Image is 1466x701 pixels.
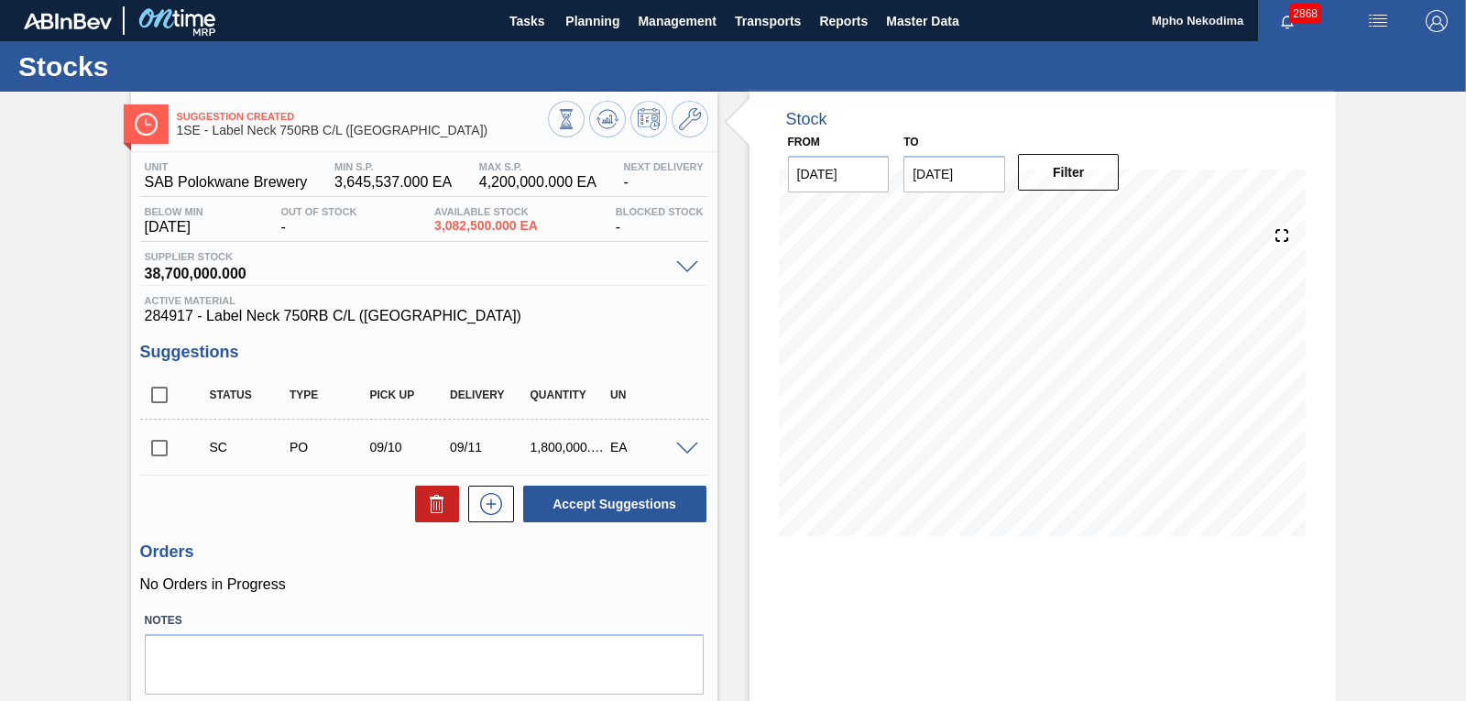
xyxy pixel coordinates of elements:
[786,110,827,129] div: Stock
[616,206,704,217] span: Blocked Stock
[366,440,454,455] div: 09/10/2025
[145,161,308,172] span: Unit
[145,206,203,217] span: Below Min
[623,161,703,172] span: Next Delivery
[1018,154,1120,191] button: Filter
[903,156,1005,192] input: mm/dd/yyyy
[618,161,707,191] div: -
[606,389,694,401] div: UN
[445,440,533,455] div: 09/11/2025
[611,206,708,235] div: -
[479,161,596,172] span: MAX S.P.
[434,219,538,233] span: 3,082,500.000 EA
[205,440,293,455] div: Suggestion Created
[145,295,704,306] span: Active Material
[205,389,293,401] div: Status
[140,542,708,562] h3: Orders
[819,10,868,32] span: Reports
[548,101,585,137] button: Stocks Overview
[589,101,626,137] button: Update Chart
[630,101,667,137] button: Schedule Inventory
[280,206,356,217] span: Out Of Stock
[1289,4,1321,24] span: 2868
[177,124,548,137] span: 1SE - Label Neck 750RB C/L (Hogwarts)
[788,156,890,192] input: mm/dd/yyyy
[1367,10,1389,32] img: userActions
[1258,8,1317,34] button: Notifications
[334,174,452,191] span: 3,645,537.000 EA
[140,576,708,593] p: No Orders in Progress
[285,440,373,455] div: Purchase order
[145,219,203,235] span: [DATE]
[140,343,708,362] h3: Suggestions
[145,308,704,324] span: 284917 - Label Neck 750RB C/L ([GEOGRAPHIC_DATA])
[177,111,548,122] span: Suggestion Created
[526,440,614,455] div: 1,800,000.000
[886,10,958,32] span: Master Data
[479,174,596,191] span: 4,200,000.000 EA
[366,389,454,401] div: Pick up
[1426,10,1448,32] img: Logout
[445,389,533,401] div: Delivery
[24,13,112,29] img: TNhmsLtSVTkK8tSr43FrP2fwEKptu5GPRR3wAAAABJRU5ErkJggg==
[334,161,452,172] span: MIN S.P.
[434,206,538,217] span: Available Stock
[565,10,619,32] span: Planning
[145,251,667,262] span: Supplier Stock
[788,136,820,148] label: From
[135,113,158,136] img: Ícone
[276,206,361,235] div: -
[507,10,547,32] span: Tasks
[606,440,694,455] div: EA
[406,486,459,522] div: Delete Suggestions
[903,136,918,148] label: to
[145,262,667,280] span: 38,700,000.000
[285,389,373,401] div: Type
[638,10,717,32] span: Management
[672,101,708,137] button: Go to Master Data / General
[145,608,704,634] label: Notes
[514,484,708,524] div: Accept Suggestions
[735,10,801,32] span: Transports
[523,486,706,522] button: Accept Suggestions
[18,56,344,77] h1: Stocks
[459,486,514,522] div: New suggestion
[145,174,308,191] span: SAB Polokwane Brewery
[526,389,614,401] div: Quantity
